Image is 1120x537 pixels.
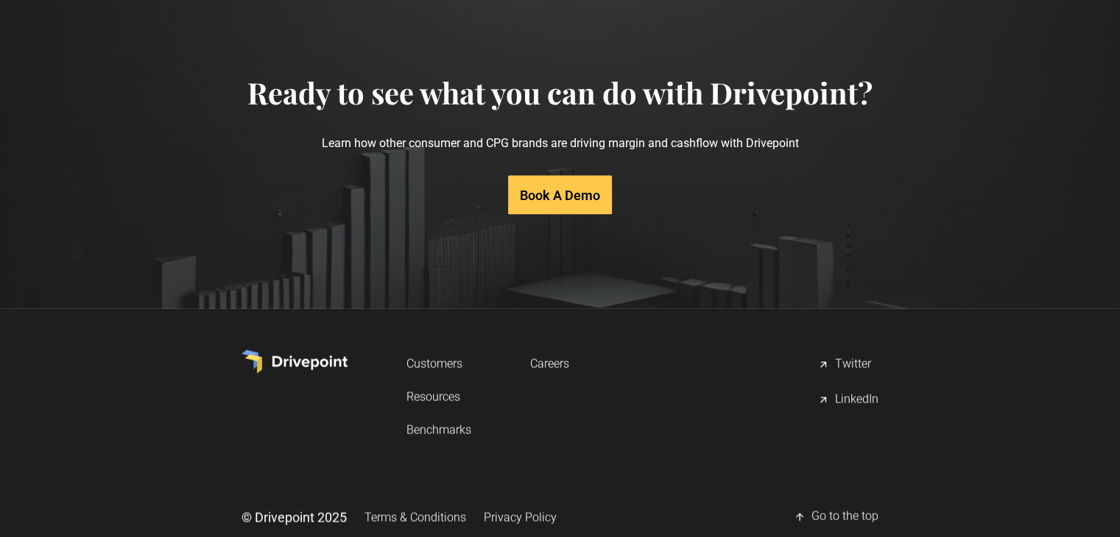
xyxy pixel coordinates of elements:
a: LinkedIn [817,385,878,415]
a: Book A Demo [508,176,612,215]
a: Privacy Policy [484,504,557,531]
div: © Drivepoint 2025 [242,508,347,527]
p: Learn how other consumer and CPG brands are driving margin and cashflow with Drivepoint [247,110,873,176]
a: Terms & Conditions [364,504,466,531]
a: Resources [406,383,471,410]
div: Twitter [835,356,871,374]
a: Go to the top [794,502,878,532]
div: LinkedIn [835,391,878,409]
a: Careers [530,350,569,377]
h4: Ready to see what you can do with Drivepoint? [247,75,873,110]
a: Benchmarks [406,416,471,444]
div: Go to the top [811,508,878,526]
a: Customers [406,350,471,377]
a: Twitter [817,350,878,380]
